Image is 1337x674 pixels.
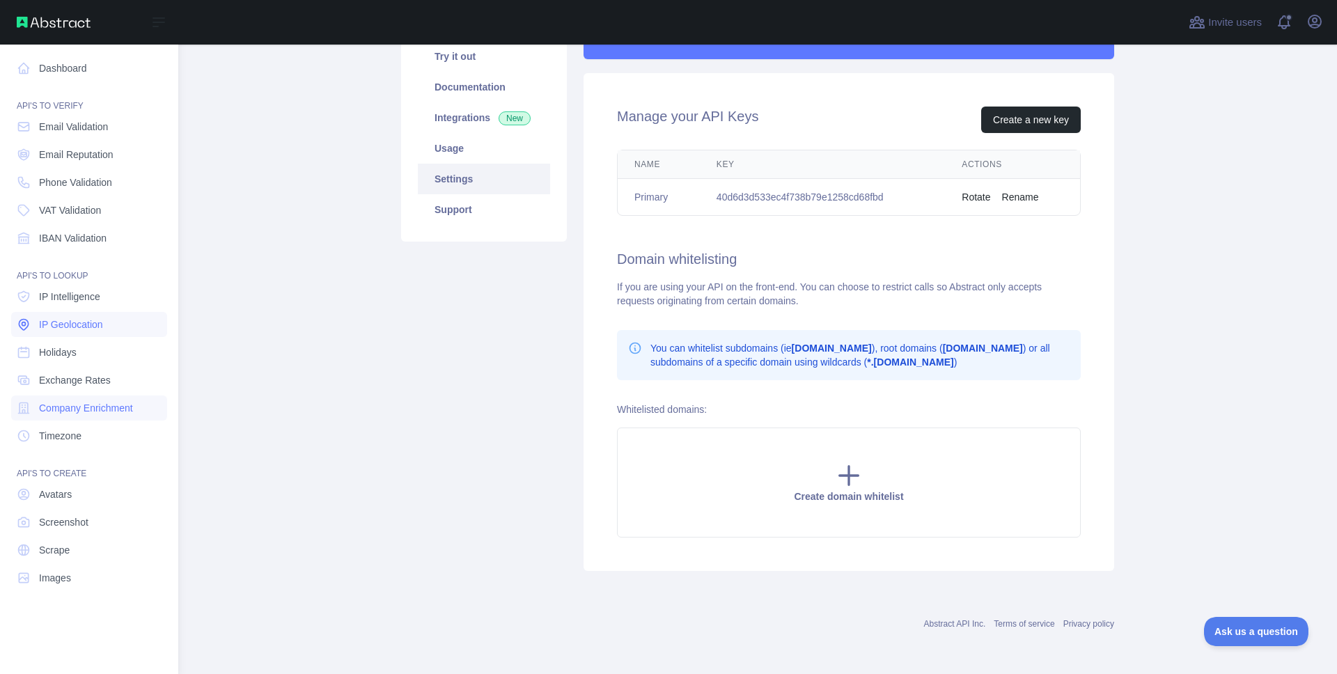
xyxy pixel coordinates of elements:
span: IP Geolocation [39,318,103,331]
button: Rotate [962,190,990,204]
a: IP Intelligence [11,284,167,309]
a: Integrations New [418,102,550,133]
span: Phone Validation [39,175,112,189]
span: Invite users [1208,15,1262,31]
a: Documentation [418,72,550,102]
button: Invite users [1186,11,1265,33]
th: Name [618,150,700,179]
button: Rename [1002,190,1039,204]
a: IP Geolocation [11,312,167,337]
span: Images [39,571,71,585]
a: VAT Validation [11,198,167,223]
a: Screenshot [11,510,167,535]
span: IP Intelligence [39,290,100,304]
a: IBAN Validation [11,226,167,251]
span: IBAN Validation [39,231,107,245]
a: Timezone [11,423,167,448]
label: Whitelisted domains: [617,404,707,415]
span: Timezone [39,429,81,443]
th: Actions [945,150,1080,179]
a: Company Enrichment [11,395,167,421]
span: Company Enrichment [39,401,133,415]
h2: Manage your API Keys [617,107,758,133]
div: API'S TO CREATE [11,451,167,479]
span: Scrape [39,543,70,557]
a: Abstract API Inc. [924,619,986,629]
span: Email Validation [39,120,108,134]
span: Avatars [39,487,72,501]
a: Terms of service [994,619,1054,629]
img: Abstract API [17,17,91,28]
span: Email Reputation [39,148,114,162]
a: Usage [418,133,550,164]
a: Dashboard [11,56,167,81]
iframe: Toggle Customer Support [1204,617,1309,646]
a: Email Validation [11,114,167,139]
p: You can whitelist subdomains (ie ), root domains ( ) or all subdomains of a specific domain using... [650,341,1070,369]
div: API'S TO LOOKUP [11,253,167,281]
b: [DOMAIN_NAME] [792,343,872,354]
b: *.[DOMAIN_NAME] [867,356,953,368]
h2: Domain whitelisting [617,249,1081,269]
a: Exchange Rates [11,368,167,393]
span: VAT Validation [39,203,101,217]
a: Privacy policy [1063,619,1114,629]
a: Scrape [11,538,167,563]
a: Support [418,194,550,225]
span: Create domain whitelist [794,491,903,502]
span: Exchange Rates [39,373,111,387]
a: Email Reputation [11,142,167,167]
th: Key [700,150,945,179]
a: Images [11,565,167,590]
a: Holidays [11,340,167,365]
a: Avatars [11,482,167,507]
div: If you are using your API on the front-end. You can choose to restrict calls so Abstract only acc... [617,280,1081,308]
span: Screenshot [39,515,88,529]
a: Try it out [418,41,550,72]
a: Settings [418,164,550,194]
button: Create a new key [981,107,1081,133]
b: [DOMAIN_NAME] [943,343,1023,354]
span: New [499,111,531,125]
td: 40d6d3d533ec4f738b79e1258cd68fbd [700,179,945,216]
a: Phone Validation [11,170,167,195]
td: Primary [618,179,700,216]
span: Holidays [39,345,77,359]
div: API'S TO VERIFY [11,84,167,111]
